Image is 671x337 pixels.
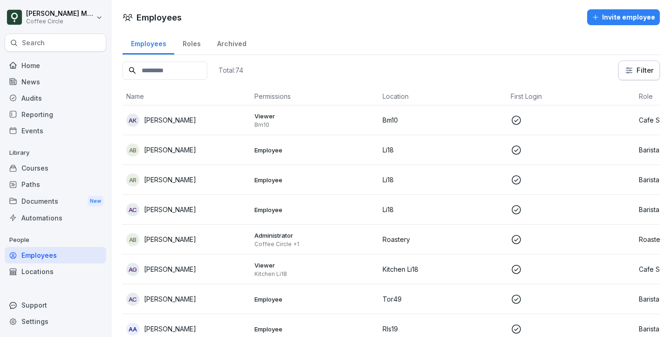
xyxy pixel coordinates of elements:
a: Employees [123,31,174,55]
a: Settings [5,313,106,330]
a: Locations [5,263,106,280]
p: Employee [254,206,375,214]
div: Filter [624,66,654,75]
p: Viewer [254,112,375,120]
div: AB [126,233,139,246]
th: First Login [507,88,635,105]
div: AR [126,173,139,186]
p: Search [22,38,45,48]
p: Roastery [383,234,503,244]
p: [PERSON_NAME] [144,205,196,214]
h1: Employees [137,11,182,24]
p: [PERSON_NAME] [144,175,196,185]
p: [PERSON_NAME] [144,234,196,244]
p: Li18 [383,175,503,185]
p: Employee [254,176,375,184]
p: [PERSON_NAME] [144,145,196,155]
p: [PERSON_NAME] [144,264,196,274]
p: Bm10 [254,121,375,129]
p: Coffee Circle +1 [254,241,375,248]
a: Roles [174,31,209,55]
div: Documents [5,193,106,210]
a: Home [5,57,106,74]
p: Kitchen Li18 [383,264,503,274]
p: Coffee Circle [26,18,94,25]
th: Permissions [251,88,379,105]
p: Viewer [254,261,375,269]
div: AC [126,293,139,306]
button: Filter [619,61,659,80]
p: Total: 74 [219,66,243,75]
p: [PERSON_NAME] [144,115,196,125]
div: AK [126,114,139,127]
p: Employee [254,325,375,333]
p: Kitchen Li18 [254,270,375,278]
p: [PERSON_NAME] [144,324,196,334]
div: AA [126,323,139,336]
p: Library [5,145,106,160]
a: Archived [209,31,254,55]
a: Audits [5,90,106,106]
p: People [5,233,106,248]
th: Name [123,88,251,105]
p: Li18 [383,205,503,214]
div: New [88,196,103,206]
div: AC [126,203,139,216]
p: Li18 [383,145,503,155]
a: Employees [5,247,106,263]
p: Rls19 [383,324,503,334]
p: Bm10 [383,115,503,125]
div: Support [5,297,106,313]
p: Employee [254,146,375,154]
p: Tor49 [383,294,503,304]
p: [PERSON_NAME] Moschioni [26,10,94,18]
p: Employee [254,295,375,303]
th: Location [379,88,507,105]
a: Reporting [5,106,106,123]
a: Paths [5,176,106,193]
a: Courses [5,160,106,176]
a: Automations [5,210,106,226]
a: News [5,74,106,90]
div: Invite employee [592,12,655,22]
p: Administrator [254,231,375,240]
div: AB [126,144,139,157]
p: [PERSON_NAME] [144,294,196,304]
button: Invite employee [587,9,660,25]
div: AG [126,263,139,276]
a: DocumentsNew [5,193,106,210]
a: Events [5,123,106,139]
